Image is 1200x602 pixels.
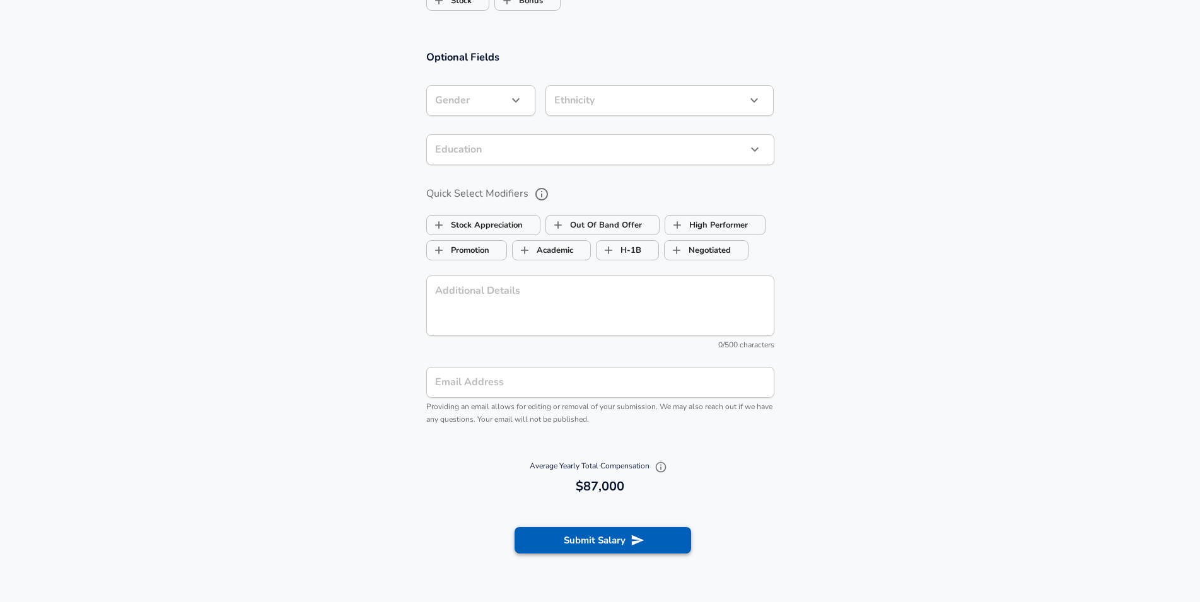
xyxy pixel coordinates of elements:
[426,50,774,64] h3: Optional Fields
[665,238,689,262] span: Negotiated
[426,215,540,235] button: Stock AppreciationStock Appreciation
[426,367,774,398] input: team@levels.fyi
[651,458,670,477] button: Explain Total Compensation
[530,461,670,471] span: Average Yearly Total Compensation
[665,215,766,235] button: High PerformerHigh Performer
[665,213,748,237] label: High Performer
[545,215,660,235] button: Out Of Band OfferOut Of Band Offer
[546,213,642,237] label: Out Of Band Offer
[546,213,570,237] span: Out Of Band Offer
[596,240,659,260] button: H-1BH-1B
[427,213,451,237] span: Stock Appreciation
[426,402,772,424] span: Providing an email allows for editing or removal of your submission. We may also reach out if we ...
[426,240,507,260] button: PromotionPromotion
[597,238,620,262] span: H-1B
[426,339,774,352] div: 0/500 characters
[513,238,573,262] label: Academic
[427,238,489,262] label: Promotion
[427,238,451,262] span: Promotion
[512,240,591,260] button: AcademicAcademic
[664,240,749,260] button: NegotiatedNegotiated
[515,527,691,553] button: Submit Salary
[665,213,689,237] span: High Performer
[665,238,731,262] label: Negotiated
[427,213,523,237] label: Stock Appreciation
[431,477,769,497] h6: $87,000
[426,183,774,205] label: Quick Select Modifiers
[531,183,552,205] button: help
[513,238,537,262] span: Academic
[597,238,641,262] label: H-1B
